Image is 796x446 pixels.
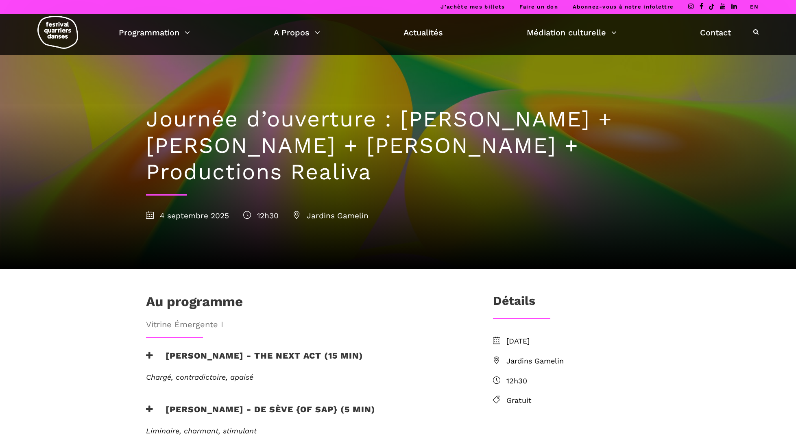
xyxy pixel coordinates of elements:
[403,26,443,39] a: Actualités
[146,294,243,314] h1: Au programme
[506,375,650,387] span: 12h30
[519,4,558,10] a: Faire un don
[700,26,731,39] a: Contact
[493,294,535,314] h3: Détails
[243,211,279,220] span: 12h30
[119,26,190,39] a: Programmation
[146,426,257,435] em: Liminaire, charmant, stimulant
[527,26,617,39] a: Médiation culturelle
[293,211,369,220] span: Jardins Gamelin
[506,355,650,367] span: Jardins Gamelin
[274,26,320,39] a: A Propos
[146,404,375,424] h3: [PERSON_NAME] - de sève {of sap} (5 min)
[146,211,229,220] span: 4 septembre 2025
[506,395,650,407] span: Gratuit
[750,4,759,10] a: EN
[146,106,650,185] h1: Journée d’ouverture : [PERSON_NAME] + [PERSON_NAME] + [PERSON_NAME] + Productions Realiva
[441,4,505,10] a: J’achète mes billets
[37,16,78,49] img: logo-fqd-med
[506,335,650,347] span: [DATE]
[146,318,467,331] span: Vitrine Émergente I
[573,4,674,10] a: Abonnez-vous à notre infolettre
[146,350,363,371] h3: [PERSON_NAME] - the next act (15 min)
[146,373,253,381] em: Chargé, contradictoire, apaisé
